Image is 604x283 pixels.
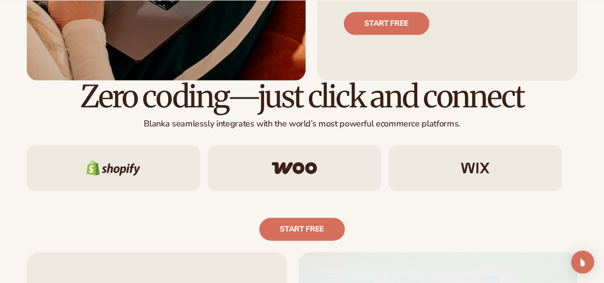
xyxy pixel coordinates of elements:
a: Start free [344,12,429,35]
img: Wix logo. [461,162,489,174]
a: Start free [259,218,345,241]
h2: Zero coding—just click and connect [27,81,577,113]
img: Woo commerce logo. [272,162,317,174]
img: Shopify logo. [86,160,140,176]
div: Open Intercom Messenger [571,251,594,273]
p: Blanka seamlessly integrates with the world’s most powerful ecommerce platforms. [27,118,577,129]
